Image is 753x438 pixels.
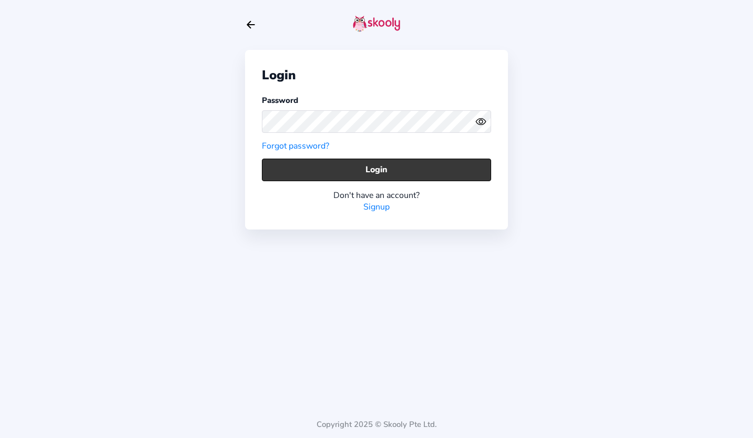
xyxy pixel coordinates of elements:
[262,190,491,201] div: Don't have an account?
[353,15,400,32] img: skooly-logo.png
[475,116,486,127] ion-icon: eye outline
[262,95,298,106] label: Password
[262,67,491,84] div: Login
[363,201,390,213] a: Signup
[475,116,491,127] button: eye outlineeye off outline
[262,159,491,181] button: Login
[262,140,329,152] a: Forgot password?
[245,19,257,30] button: arrow back outline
